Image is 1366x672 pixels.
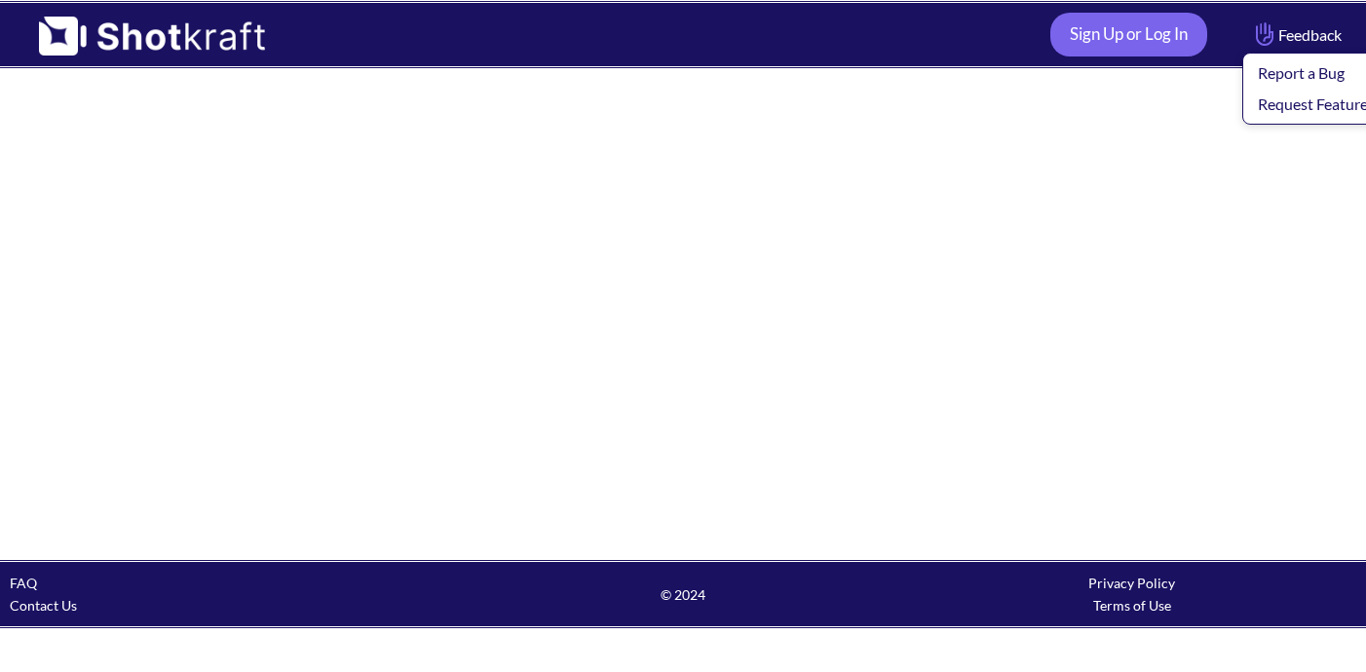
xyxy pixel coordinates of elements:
[10,597,77,614] a: Contact Us
[10,575,37,591] a: FAQ
[1050,13,1207,56] a: Sign Up or Log In
[907,572,1356,594] div: Privacy Policy
[1251,23,1342,46] span: Feedback
[1251,18,1278,51] img: Hand Icon
[907,594,1356,616] div: Terms of Use
[459,583,908,606] span: © 2024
